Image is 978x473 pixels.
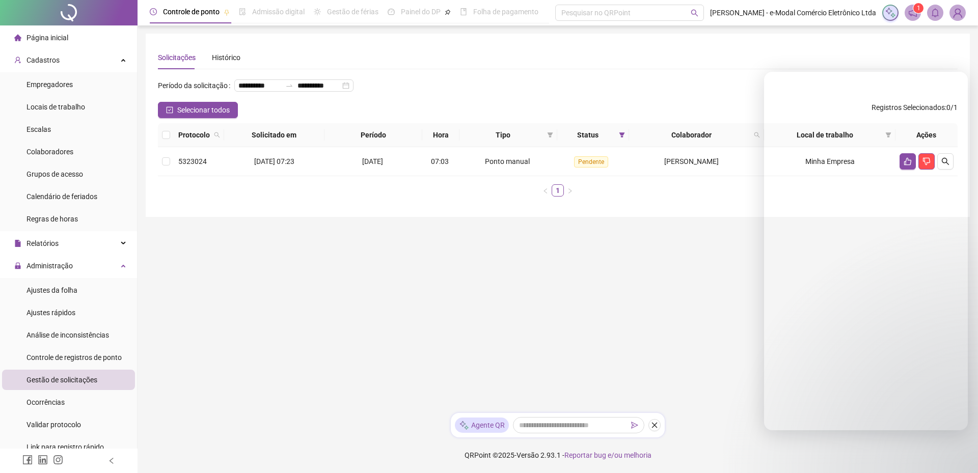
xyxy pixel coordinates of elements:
[26,331,109,339] span: Análise de inconsistências
[545,127,555,143] span: filter
[542,188,549,194] span: left
[224,9,230,15] span: pushpin
[617,127,627,143] span: filter
[539,184,552,197] button: left
[574,156,608,168] span: Pendente
[239,8,246,15] span: file-done
[327,8,378,16] span: Gestão de férias
[14,34,21,41] span: home
[564,184,576,197] li: Próxima página
[561,129,614,141] span: Status
[539,184,552,197] li: Página anterior
[459,420,469,431] img: sparkle-icon.fc2bf0ac1784a2077858766a79e2daf3.svg
[473,8,538,16] span: Folha de pagamento
[38,455,48,465] span: linkedin
[314,8,321,15] span: sun
[138,437,978,473] footer: QRPoint © 2025 - 2.93.1 -
[212,52,240,63] div: Histórico
[908,8,917,17] span: notification
[26,192,97,201] span: Calendário de feriados
[26,103,85,111] span: Locais de trabalho
[14,262,21,269] span: lock
[158,77,234,94] label: Período da solicitação
[931,8,940,17] span: bell
[552,184,564,197] li: 1
[14,57,21,64] span: user-add
[764,72,968,430] iframe: Intercom live chat
[445,9,451,15] span: pushpin
[26,421,81,429] span: Validar protocolo
[26,286,77,294] span: Ajustes da folha
[943,438,968,463] iframe: Intercom live chat
[422,123,459,147] th: Hora
[26,239,59,247] span: Relatórios
[564,184,576,197] button: right
[552,185,563,196] a: 1
[464,129,544,141] span: Tipo
[401,8,441,16] span: Painel do DP
[22,455,33,465] span: facebook
[362,157,383,165] span: [DATE]
[388,8,395,15] span: dashboard
[633,129,750,141] span: Colaborador
[108,457,115,464] span: left
[26,80,73,89] span: Empregadores
[14,240,21,247] span: file
[252,8,305,16] span: Admissão digital
[158,52,196,63] div: Solicitações
[26,56,60,64] span: Cadastros
[26,125,51,133] span: Escalas
[710,7,876,18] span: [PERSON_NAME] - e-Modal Comércio Eletrônico Ltda
[26,443,104,451] span: Link para registro rápido
[754,132,760,138] span: search
[460,8,467,15] span: book
[212,127,222,143] span: search
[324,123,423,147] th: Período
[285,81,293,90] span: swap-right
[254,157,294,165] span: [DATE] 07:23
[178,157,207,165] span: 5323024
[224,123,324,147] th: Solicitado em
[285,81,293,90] span: to
[619,132,625,138] span: filter
[631,422,638,429] span: send
[691,9,698,17] span: search
[664,157,719,165] span: [PERSON_NAME]
[547,132,553,138] span: filter
[26,262,73,270] span: Administração
[913,3,923,13] sup: 1
[26,148,73,156] span: Colaboradores
[567,188,573,194] span: right
[214,132,220,138] span: search
[26,215,78,223] span: Regras de horas
[517,451,539,459] span: Versão
[651,422,658,429] span: close
[564,451,651,459] span: Reportar bug e/ou melhoria
[455,418,509,433] div: Agente QR
[431,157,449,165] span: 07:03
[166,106,173,114] span: check-square
[178,129,210,141] span: Protocolo
[885,7,896,18] img: sparkle-icon.fc2bf0ac1784a2077858766a79e2daf3.svg
[752,127,762,143] span: search
[26,353,122,361] span: Controle de registros de ponto
[26,309,75,317] span: Ajustes rápidos
[26,34,68,42] span: Página inicial
[26,170,83,178] span: Grupos de acesso
[150,8,157,15] span: clock-circle
[950,5,965,20] img: 93575
[917,5,920,12] span: 1
[26,398,65,406] span: Ocorrências
[53,455,63,465] span: instagram
[26,376,97,384] span: Gestão de solicitações
[485,157,530,165] span: Ponto manual
[177,104,230,116] span: Selecionar todos
[158,102,238,118] button: Selecionar todos
[163,8,220,16] span: Controle de ponto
